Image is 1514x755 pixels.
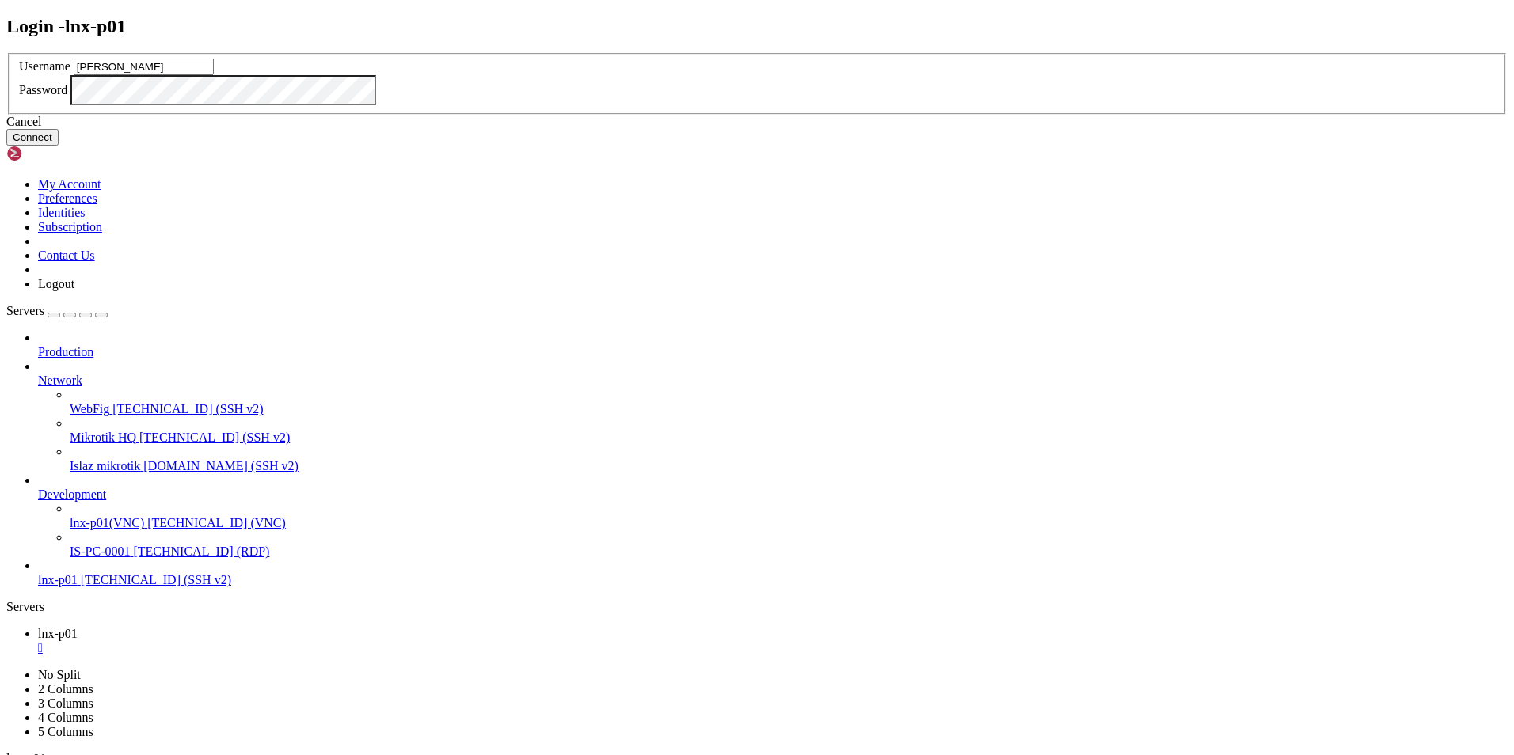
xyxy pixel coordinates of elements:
div: Servers [6,600,1508,614]
a: lnx-p01(VNC) [TECHNICAL_ID] (VNC) [70,516,1508,530]
span: lnx-p01 [38,573,78,586]
span: [TECHNICAL_ID] (VNC) [147,516,286,529]
a: Network [38,374,1508,388]
a: IS-PC-0001 [TECHNICAL_ID] (RDP) [70,544,1508,559]
span: lnx-p01 [38,627,78,640]
a: Servers [6,304,108,317]
a: Contact Us [38,249,95,262]
a: My Account [38,177,101,191]
a: 4 Columns [38,711,93,724]
a: WebFig [TECHNICAL_ID] (SSH v2) [70,402,1508,416]
span: Development [38,488,106,501]
a: Identities [38,206,86,219]
label: Password [19,83,67,97]
a: Development [38,488,1508,502]
span: Servers [6,304,44,317]
a: lnx-p01 [TECHNICAL_ID] (SSH v2) [38,573,1508,587]
span: [TECHNICAL_ID] (SSH v2) [81,573,231,586]
li: IS-PC-0001 [TECHNICAL_ID] (RDP) [70,530,1508,559]
x-row: Connecting [TECHNICAL_ID]... [6,6,1308,20]
button: Connect [6,129,59,146]
a: Logout [38,277,74,290]
li: Network [38,359,1508,473]
a: lnx-p01 [38,627,1508,655]
div: (0, 1) [6,20,13,33]
span: IS-PC-0001 [70,544,130,558]
a: Mikrotik HQ [TECHNICAL_ID] (SSH v2) [70,431,1508,445]
label: Username [19,59,70,73]
div: Cancel [6,115,1508,129]
li: Production [38,331,1508,359]
span: Islaz mikrotik [70,459,140,472]
a: No Split [38,668,81,681]
a: 3 Columns [38,696,93,710]
a: 5 Columns [38,725,93,738]
li: WebFig [TECHNICAL_ID] (SSH v2) [70,388,1508,416]
span: lnx-p01(VNC) [70,516,144,529]
span: WebFig [70,402,109,415]
a: Preferences [38,192,97,205]
li: lnx-p01(VNC) [TECHNICAL_ID] (VNC) [70,502,1508,530]
a: Production [38,345,1508,359]
span: [TECHNICAL_ID] (RDP) [133,544,269,558]
span: [TECHNICAL_ID] (SSH v2) [139,431,290,444]
span: Production [38,345,93,359]
li: Mikrotik HQ [TECHNICAL_ID] (SSH v2) [70,416,1508,445]
span: Mikrotik HQ [70,431,136,444]
a: Subscription [38,220,102,233]
li: Development [38,473,1508,559]
a:  [38,641,1508,655]
span: [TECHNICAL_ID] (SSH v2) [112,402,263,415]
a: Islaz mikrotik [DOMAIN_NAME] (SSH v2) [70,459,1508,473]
h2: Login - lnx-p01 [6,16,1508,37]
span: [DOMAIN_NAME] (SSH v2) [143,459,299,472]
a: 2 Columns [38,682,93,696]
li: Islaz mikrotik [DOMAIN_NAME] (SSH v2) [70,445,1508,473]
span: Network [38,374,82,387]
li: lnx-p01 [TECHNICAL_ID] (SSH v2) [38,559,1508,587]
img: Shellngn [6,146,97,161]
